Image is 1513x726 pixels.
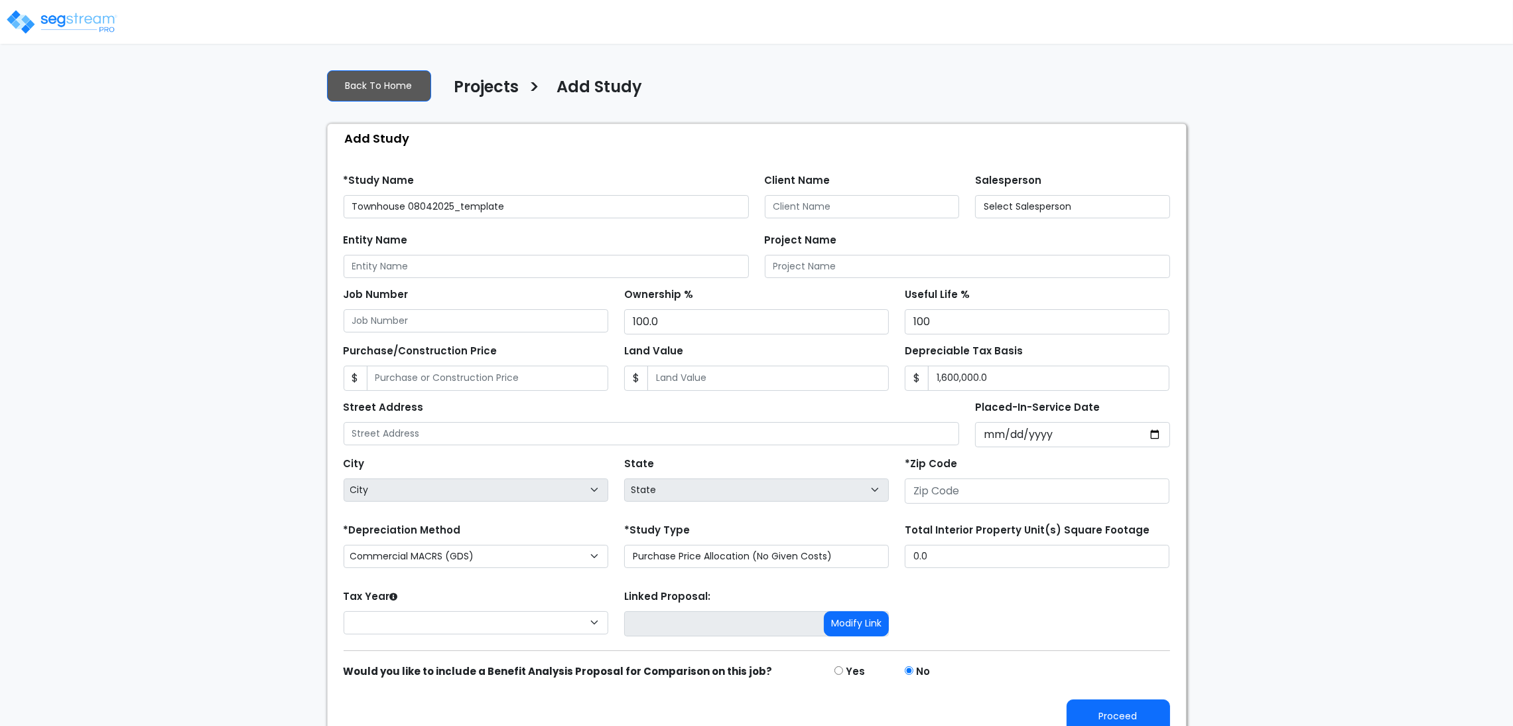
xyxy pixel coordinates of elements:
[624,344,683,359] label: Land Value
[444,78,519,106] a: Projects
[344,309,608,332] input: Job Number
[334,124,1186,153] div: Add Study
[905,457,957,472] label: *Zip Code
[367,366,608,391] input: Purchase or Construction Price
[765,195,960,218] input: Client Name
[454,78,519,100] h4: Projects
[547,78,643,106] a: Add Study
[905,344,1023,359] label: Depreciable Tax Basis
[529,76,541,102] h3: >
[344,255,749,278] input: Entity Name
[975,400,1100,415] label: Placed-In-Service Date
[624,523,690,538] label: *Study Type
[928,366,1169,391] input: 0.00
[344,366,367,391] span: $
[624,457,654,472] label: State
[624,366,648,391] span: $
[975,173,1041,188] label: Salesperson
[344,422,960,445] input: Street Address
[916,664,930,680] label: No
[765,255,1170,278] input: Project Name
[344,195,749,218] input: Study Name
[905,287,970,303] label: Useful Life %
[557,78,643,100] h4: Add Study
[327,70,431,102] a: Back To Home
[344,173,415,188] label: *Study Name
[344,287,409,303] label: Job Number
[344,400,424,415] label: Street Address
[846,664,865,680] label: Yes
[624,287,693,303] label: Ownership %
[765,233,837,248] label: Project Name
[824,611,889,636] button: Modify Link
[905,309,1169,334] input: Useful Life %
[344,457,365,472] label: City
[765,173,830,188] label: Client Name
[905,478,1169,504] input: Zip Code
[905,545,1169,568] input: total square foot
[905,366,929,391] span: $
[344,523,461,538] label: *Depreciation Method
[624,309,889,334] input: Ownership %
[5,9,118,35] img: logo_pro_r.png
[344,664,773,678] strong: Would you like to include a Benefit Analysis Proposal for Comparison on this job?
[905,523,1150,538] label: Total Interior Property Unit(s) Square Footage
[624,589,710,605] label: Linked Proposal:
[344,344,497,359] label: Purchase/Construction Price
[647,366,889,391] input: Land Value
[344,233,408,248] label: Entity Name
[344,589,398,605] label: Tax Year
